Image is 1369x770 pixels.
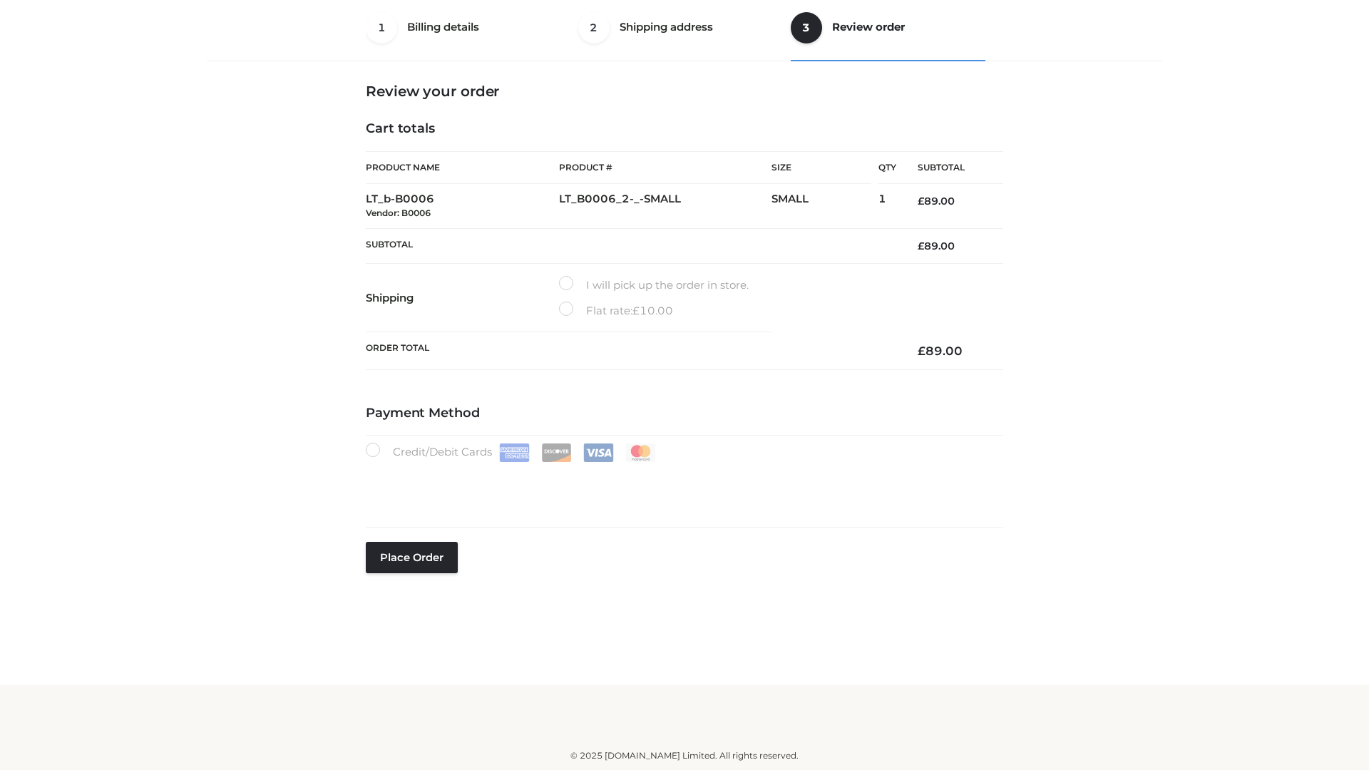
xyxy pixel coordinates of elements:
th: Subtotal [896,152,1003,184]
label: Credit/Debit Cards [366,443,657,462]
span: £ [918,344,926,358]
bdi: 89.00 [918,240,955,252]
img: Mastercard [625,443,656,462]
label: I will pick up the order in store. [559,276,749,294]
th: Product Name [366,151,559,184]
th: Product # [559,151,771,184]
img: Visa [583,443,614,462]
h4: Payment Method [366,406,1003,421]
iframe: Secure payment input frame [363,459,1000,511]
img: Amex [499,443,530,462]
bdi: 89.00 [918,195,955,207]
th: Qty [878,151,896,184]
th: Size [771,152,871,184]
bdi: 89.00 [918,344,963,358]
img: Discover [541,443,572,462]
span: £ [632,304,640,317]
small: Vendor: B0006 [366,207,431,218]
th: Subtotal [366,228,896,263]
td: LT_B0006_2-_-SMALL [559,184,771,229]
th: Order Total [366,332,896,370]
button: Place order [366,542,458,573]
h4: Cart totals [366,121,1003,137]
label: Flat rate: [559,302,673,320]
div: © 2025 [DOMAIN_NAME] Limited. All rights reserved. [212,749,1157,763]
td: SMALL [771,184,878,229]
span: £ [918,195,924,207]
h3: Review your order [366,83,1003,100]
bdi: 10.00 [632,304,673,317]
td: LT_b-B0006 [366,184,559,229]
td: 1 [878,184,896,229]
th: Shipping [366,264,559,332]
span: £ [918,240,924,252]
